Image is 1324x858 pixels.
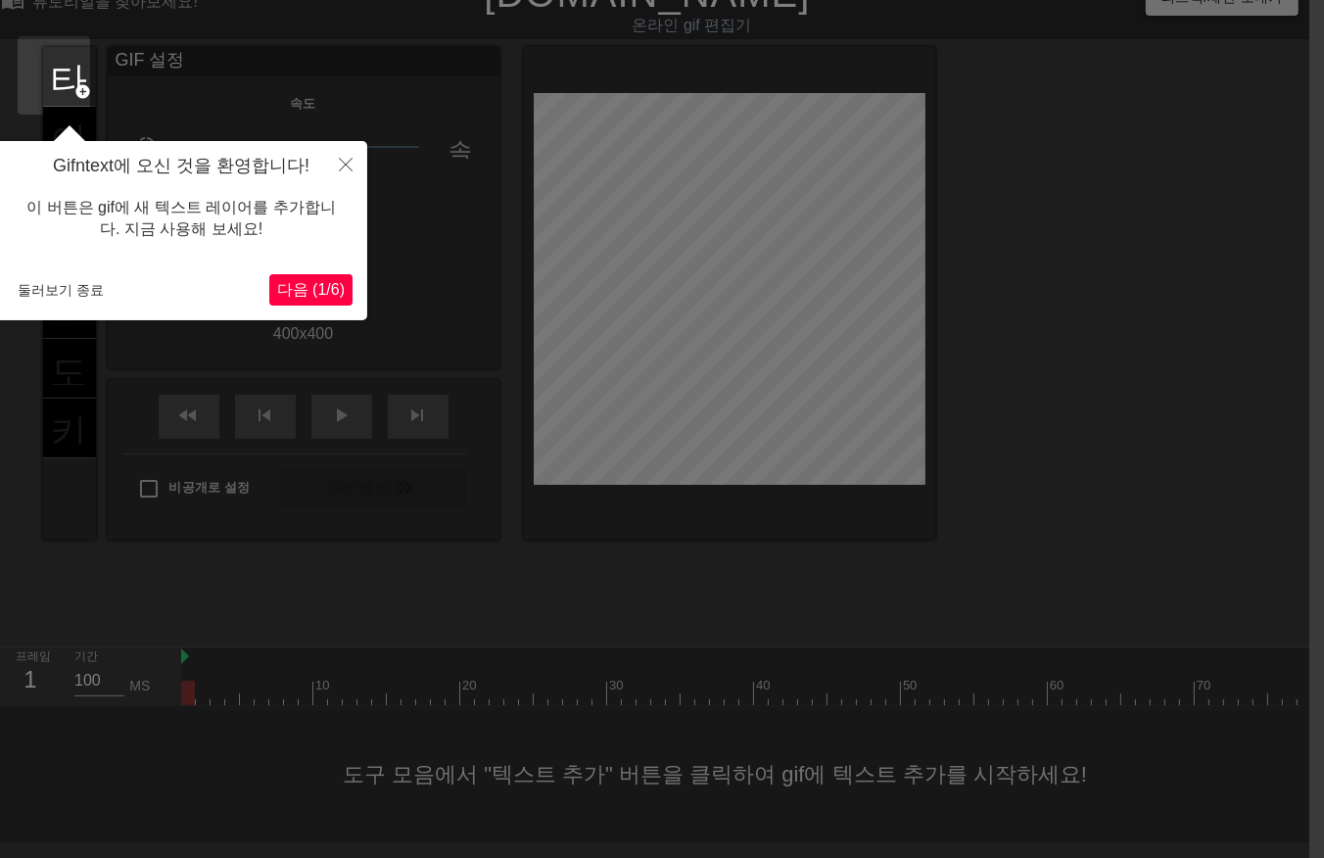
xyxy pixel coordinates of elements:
[10,275,112,305] button: 둘러보기 종료
[324,141,367,186] button: 닫다
[277,281,345,298] span: 다음 (1/6)
[269,274,353,306] button: 다음
[10,177,353,261] div: 이 버튼은 gif에 새 텍스트 레이어를 추가합니다. 지금 사용해 보세요!
[10,156,353,177] h4: Gifntext에 오신 것을 환영합니다!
